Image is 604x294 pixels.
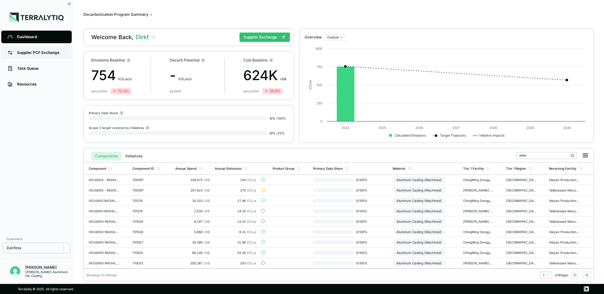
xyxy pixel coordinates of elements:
div: Primary Data Share [313,167,343,170]
div: 70.3 % [112,89,129,94]
div: [GEOGRAPHIC_DATA] [GEOGRAPHIC_DATA] [506,220,536,223]
span: tCO e [247,230,256,234]
div: Welcome Back, [91,33,148,41]
div: [PERSON_NAME] Aluminium Die Casting Mf - [GEOGRAPHIC_DATA] [463,220,493,223]
text: Initiative Impacts [479,133,504,138]
div: Task Queue [17,66,65,71]
div: Tier 1 Region [506,167,526,170]
div: ChingMing Dongguan Metal and Techno - [GEOGRAPHIC_DATA] [463,230,493,234]
sub: 2 [184,79,186,81]
span: / 100 % [276,116,286,120]
div: Overview [305,35,322,40]
sub: 2 [253,200,254,203]
div: HOUSING RADIAL BEARING MOTOR SIDE M/C FR [89,199,119,203]
div: [GEOGRAPHIC_DATA] [GEOGRAPHIC_DATA] [506,188,536,192]
div: Tallahassee Manufacturing [549,209,579,213]
div: [GEOGRAPHIC_DATA] [GEOGRAPHIC_DATA] [506,261,536,265]
span: tCO e [247,220,256,223]
div: Dashboard [17,34,65,39]
tspan: 2 [308,82,312,84]
text: 2028 [489,126,497,130]
div: 109,475 [175,178,210,182]
div: [GEOGRAPHIC_DATA] [506,230,536,234]
div: 60,148 [175,251,210,255]
sub: 2 [253,242,254,245]
div: [GEOGRAPHIC_DATA] [GEOGRAPHIC_DATA] [506,209,536,213]
div: 13.32 [215,220,256,223]
div: 701028 [132,220,163,223]
div: 38.9 % [264,89,281,94]
div: [PERSON_NAME] Aluminium Die Casting [25,270,73,278]
div: Haiyan Production CNHX [549,251,579,255]
div: 203 [215,261,256,265]
button: 1 [540,272,552,279]
div: Product Group [273,167,294,170]
sub: 2 [253,190,254,193]
div: Resources [17,82,65,87]
sub: 2 [253,211,254,214]
div: HOUSING-RADIAL TWIN BEARING-FRONT-174 OD [89,251,119,255]
div: 8.31 [215,230,256,234]
div: ChingMing Dongguan Metal and Techno - [GEOGRAPHIC_DATA] [463,199,493,203]
sub: 2 [253,263,254,266]
text: 2025 [378,126,386,130]
div: [GEOGRAPHIC_DATA] [506,199,536,203]
div: HOUSING - RADIAL COMBO BEARING - BACK - [89,178,119,182]
div: ChingMing Dongguan Metal and Techno - [GEOGRAPHIC_DATA] [463,251,493,255]
span: US$ [280,77,286,81]
div: 17.46 [215,199,256,203]
button: Outlook [324,34,346,41]
div: - [170,65,205,85]
span: US$ [204,220,210,223]
span: tCO e [247,251,256,255]
div: Decarb Potential [170,58,205,63]
span: tCO e [247,178,256,182]
button: Initiatives [122,152,146,161]
div: Tallahassee Manufacturing [549,261,579,265]
div: Primary Data Share [89,110,124,115]
div: Scope 3 target covered by Initiatives [89,125,150,130]
button: Components [91,152,122,161]
sub: 2 [253,232,254,234]
span: / 25 % [276,131,285,135]
div: since 2024 [91,89,107,93]
div: Haiyan Production CNHX [549,178,579,182]
div: ChingMing Dongguan Metal and Techno - [GEOGRAPHIC_DATA] [463,240,493,244]
div: HOUSING-RADIAL TWIN BEARING-FRONT-174 OD [89,261,119,265]
img: DIrk Soelter [10,266,20,276]
div: 7,534 [175,209,210,213]
div: Tallahassee Manufacturing [549,188,579,192]
text: 2029 [526,126,534,130]
div: Haiyan Production CNHX [549,230,579,234]
div: ChingMing Dongguan Metal and Techno - [GEOGRAPHIC_DATA] [463,178,493,182]
text: Calculated Emissions [395,133,426,137]
div: 1 [543,273,549,277]
text: 2030 [563,126,571,130]
div: [PERSON_NAME] Aluminium Die Casting Mf - [GEOGRAPHIC_DATA] [463,209,493,213]
span: Outlook [327,35,339,39]
div: HOUSING-RADIAL BEARING-FRONT-TT400-MC FR [89,240,119,244]
div: HOUSING-RADIAL BEARING-FRONT-M/C FROM [GEOGRAPHIC_DATA] [89,230,119,234]
div: Emissions Baseline [91,58,132,63]
span: › [150,12,152,17]
span: 0 / 100 % [353,188,374,192]
sub: 2 [253,221,254,224]
div: 5,668 [175,230,210,234]
img: Logo [9,13,64,22]
button: Open user button [8,264,23,279]
span: tCO e [247,240,256,244]
div: Aluminum Casting (Machined) [393,229,445,235]
sub: 2 [253,179,254,182]
div: [PERSON_NAME] Aluminium Die Casting Mf - [GEOGRAPHIC_DATA] [463,261,493,265]
div: Aluminum Casting (Machined) [393,250,445,256]
span: tCO e [247,188,256,192]
span: US$ [204,178,210,182]
span: US$ [204,188,210,192]
div: by 2030 [170,89,181,93]
div: Annual Spend [175,167,196,170]
sub: 2 [253,252,254,255]
span: 0 / 100 % [353,240,374,244]
text: tCO e [308,80,312,90]
div: 270 [215,188,256,192]
text: 2024 [341,126,349,130]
